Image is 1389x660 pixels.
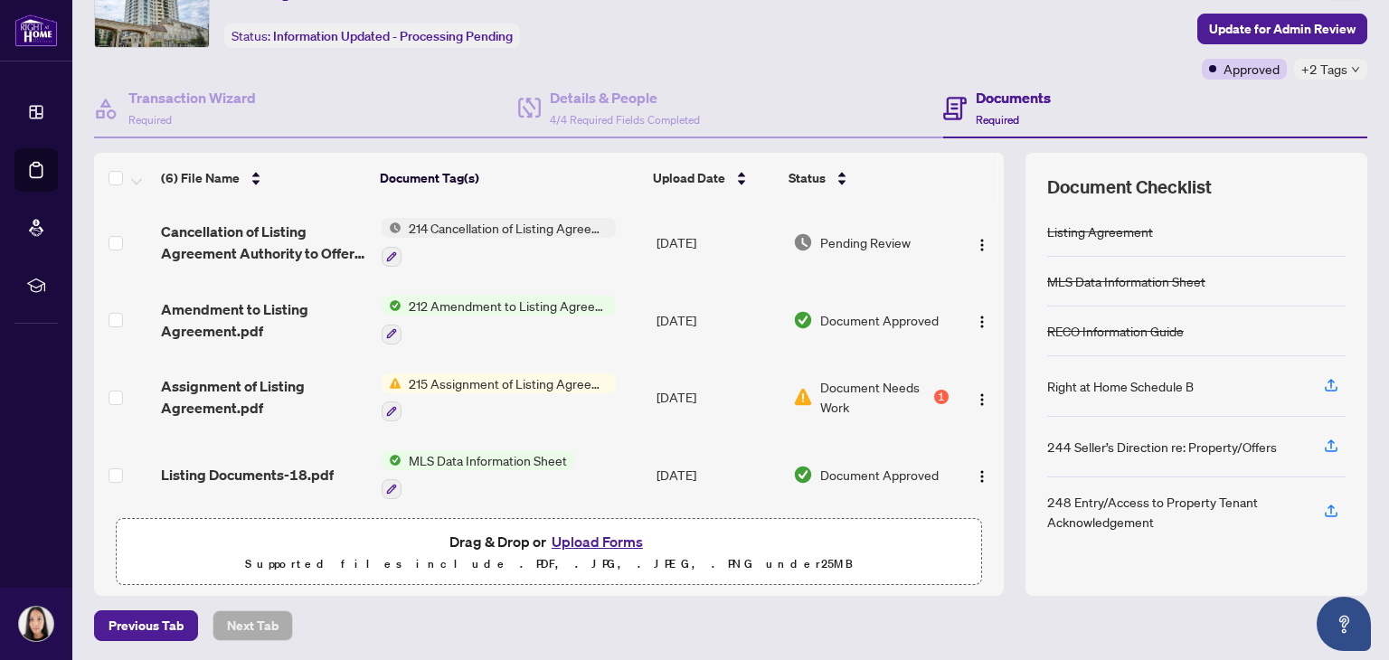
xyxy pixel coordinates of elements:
[968,306,997,335] button: Logo
[968,228,997,257] button: Logo
[402,450,574,470] span: MLS Data Information Sheet
[161,464,334,486] span: Listing Documents-18.pdf
[1047,321,1184,341] div: RECO Information Guide
[820,232,911,252] span: Pending Review
[934,390,949,404] div: 1
[976,113,1019,127] span: Required
[128,87,256,108] h4: Transaction Wizard
[382,450,574,499] button: Status IconMLS Data Information Sheet
[161,375,366,419] span: Assignment of Listing Agreement.pdf
[154,153,373,203] th: (6) File Name
[382,296,616,344] button: Status Icon212 Amendment to Listing Agreement - Authority to Offer for Lease Price Change/Extensi...
[793,310,813,330] img: Document Status
[820,310,939,330] span: Document Approved
[789,168,826,188] span: Status
[117,519,981,586] span: Drag & Drop orUpload FormsSupported files include .PDF, .JPG, .JPEG, .PNG under25MB
[449,530,648,553] span: Drag & Drop or
[975,315,989,329] img: Logo
[373,153,647,203] th: Document Tag(s)
[975,238,989,252] img: Logo
[94,610,198,641] button: Previous Tab
[1351,65,1360,74] span: down
[402,373,616,393] span: 215 Assignment of Listing Agreement - Authority to Offer for Lease
[820,377,931,417] span: Document Needs Work
[793,465,813,485] img: Document Status
[382,450,402,470] img: Status Icon
[1047,271,1205,291] div: MLS Data Information Sheet
[213,610,293,641] button: Next Tab
[19,607,53,641] img: Profile Icon
[793,232,813,252] img: Document Status
[976,87,1051,108] h4: Documents
[109,611,184,640] span: Previous Tab
[781,153,950,203] th: Status
[382,296,402,316] img: Status Icon
[1209,14,1356,43] span: Update for Admin Review
[161,221,366,264] span: Cancellation of Listing Agreement Authority to Offer for Lease.pdf
[646,153,780,203] th: Upload Date
[382,373,616,422] button: Status Icon215 Assignment of Listing Agreement - Authority to Offer for Lease
[793,387,813,407] img: Document Status
[1047,437,1277,457] div: 244 Seller’s Direction re: Property/Offers
[975,469,989,484] img: Logo
[128,553,970,575] p: Supported files include .PDF, .JPG, .JPEG, .PNG under 25 MB
[382,218,402,238] img: Status Icon
[1317,597,1371,651] button: Open asap
[224,24,520,48] div: Status:
[968,382,997,411] button: Logo
[653,168,725,188] span: Upload Date
[649,436,786,514] td: [DATE]
[273,28,513,44] span: Information Updated - Processing Pending
[402,296,616,316] span: 212 Amendment to Listing Agreement - Authority to Offer for Lease Price Change/Extension/Amendmen...
[382,218,616,267] button: Status Icon214 Cancellation of Listing Agreement - Authority to Offer for Lease
[546,530,648,553] button: Upload Forms
[1047,174,1212,200] span: Document Checklist
[402,218,616,238] span: 214 Cancellation of Listing Agreement - Authority to Offer for Lease
[649,203,786,281] td: [DATE]
[382,373,402,393] img: Status Icon
[1047,492,1302,532] div: 248 Entry/Access to Property Tenant Acknowledgement
[649,359,786,437] td: [DATE]
[820,465,939,485] span: Document Approved
[14,14,58,47] img: logo
[975,392,989,407] img: Logo
[550,113,700,127] span: 4/4 Required Fields Completed
[649,281,786,359] td: [DATE]
[550,87,700,108] h4: Details & People
[161,168,240,188] span: (6) File Name
[1301,59,1347,80] span: +2 Tags
[128,113,172,127] span: Required
[1224,59,1280,79] span: Approved
[1197,14,1367,44] button: Update for Admin Review
[161,298,366,342] span: Amendment to Listing Agreement.pdf
[1047,222,1153,241] div: Listing Agreement
[1047,376,1194,396] div: Right at Home Schedule B
[968,460,997,489] button: Logo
